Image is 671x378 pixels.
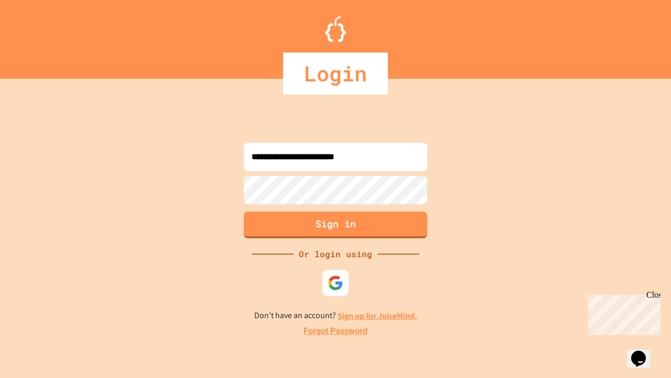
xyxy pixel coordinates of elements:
iframe: chat widget [627,336,661,367]
div: Login [283,52,388,94]
p: Don't have an account? [254,309,417,322]
img: google-icon.svg [328,275,343,291]
div: Or login using [294,248,377,260]
a: Sign up for JuiceMind. [338,310,417,321]
iframe: chat widget [584,290,661,335]
div: Chat with us now!Close [4,4,72,67]
a: Forgot Password [304,325,367,338]
button: Sign in [244,212,427,238]
img: Logo.svg [325,16,346,42]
